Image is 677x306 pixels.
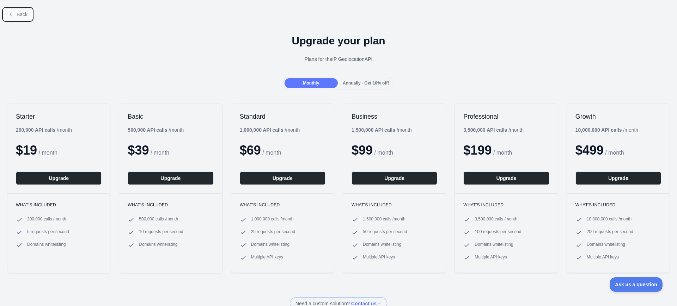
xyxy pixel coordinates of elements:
span: $ 99 [352,143,373,157]
b: 1,500,000 API calls [352,127,395,133]
div: / month [352,126,412,133]
b: 3,500,000 API calls [463,127,507,133]
b: 1,000,000 API calls [240,127,283,133]
h2: Professional [463,112,549,121]
div: / month [463,126,524,133]
div: / month [240,126,300,133]
h2: Business [352,112,437,121]
h2: Standard [240,112,325,121]
span: $ 199 [463,143,492,157]
iframe: Toggle Customer Support [610,277,663,292]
